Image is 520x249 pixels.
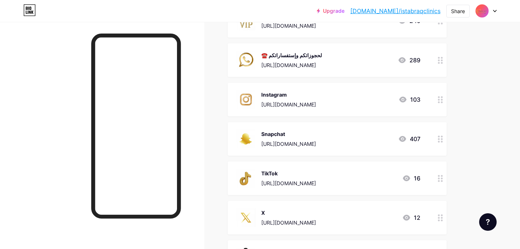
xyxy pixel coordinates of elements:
img: Instagram [236,90,255,109]
div: [URL][DOMAIN_NAME] [261,219,316,226]
div: [URL][DOMAIN_NAME] [261,61,322,69]
div: Snapchat [261,130,316,138]
div: 407 [398,135,420,143]
div: 12 [402,213,420,222]
div: [URL][DOMAIN_NAME] [261,179,316,187]
img: TikTok [236,169,255,188]
div: TikTok [261,170,316,177]
a: Upgrade [317,8,344,14]
div: ☎️ لحجوزاتكم وإستفساراتكم [261,51,322,59]
img: ☎️ لحجوزاتكم وإستفساراتكم [236,51,255,70]
a: [DOMAIN_NAME]/istabraqclinics [350,7,440,15]
div: 16 [402,174,420,183]
div: Share [451,7,465,15]
img: Aljawhara Ahmed [475,4,489,18]
div: 103 [398,95,420,104]
div: X [261,209,316,217]
img: X [236,208,255,227]
div: [URL][DOMAIN_NAME] [261,22,340,30]
div: 289 [398,56,420,65]
div: [URL][DOMAIN_NAME] [261,101,316,108]
div: Instagram [261,91,316,98]
div: [URL][DOMAIN_NAME] [261,140,316,148]
img: Snapchat [236,129,255,148]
